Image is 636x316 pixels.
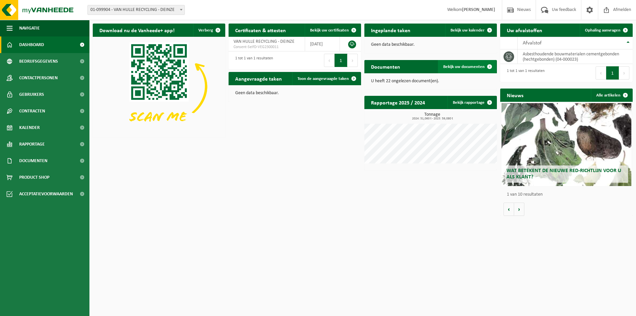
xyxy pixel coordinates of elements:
[232,53,273,68] div: 1 tot 1 van 1 resultaten
[580,24,632,37] a: Ophaling aanvragen
[19,103,45,119] span: Contracten
[229,24,292,36] h2: Certificaten & attesten
[368,117,497,120] span: 2024: 51,060 t - 2025: 59,080 t
[606,66,619,80] button: 1
[235,91,354,95] p: Geen data beschikbaar.
[19,119,40,136] span: Kalender
[193,24,225,37] button: Verberg
[229,72,289,85] h2: Aangevraagde taken
[88,5,185,15] span: 01-099904 - VAN HULLE RECYCLING - DEINZE
[93,24,181,36] h2: Download nu de Vanheede+ app!
[448,96,496,109] a: Bekijk rapportage
[450,28,485,32] span: Bekijk uw kalender
[503,66,545,80] div: 1 tot 1 van 1 resultaten
[87,5,185,15] span: 01-099904 - VAN HULLE RECYCLING - DEINZE
[19,169,49,186] span: Product Shop
[502,103,631,186] a: Wat betekent de nieuwe RED-richtlijn voor u als klant?
[19,153,47,169] span: Documenten
[335,54,347,67] button: 1
[514,203,524,216] button: Volgende
[19,36,44,53] span: Dashboard
[93,37,225,136] img: Download de VHEPlus App
[518,49,633,64] td: asbesthoudende bouwmaterialen cementgebonden (hechtgebonden) (04-000023)
[462,7,495,12] strong: [PERSON_NAME]
[305,24,360,37] a: Bekijk uw certificaten
[19,136,45,153] span: Rapportage
[368,112,497,120] h3: Tonnage
[585,28,620,32] span: Ophaling aanvragen
[19,53,58,70] span: Bedrijfsgegevens
[347,54,358,67] button: Next
[438,60,496,73] a: Bekijk uw documenten
[234,44,300,50] span: Consent-SelfD-VEG2300011
[234,39,294,44] span: VAN HULLE RECYCLING - DEINZE
[503,203,514,216] button: Vorige
[19,20,40,36] span: Navigatie
[371,42,490,47] p: Geen data beschikbaar.
[297,77,349,81] span: Toon de aangevraagde taken
[364,96,432,109] h2: Rapportage 2025 / 2024
[19,186,73,202] span: Acceptatievoorwaarden
[596,66,606,80] button: Previous
[507,192,629,197] p: 1 van 10 resultaten
[506,168,621,180] span: Wat betekent de nieuwe RED-richtlijn voor u als klant?
[619,66,629,80] button: Next
[19,86,44,103] span: Gebruikers
[198,28,213,32] span: Verberg
[292,72,360,85] a: Toon de aangevraagde taken
[364,60,407,73] h2: Documenten
[445,24,496,37] a: Bekijk uw kalender
[364,24,417,36] h2: Ingeplande taken
[523,40,542,46] span: Afvalstof
[591,89,632,102] a: Alle artikelen
[500,89,530,101] h2: Nieuws
[305,37,340,51] td: [DATE]
[371,79,490,84] p: U heeft 22 ongelezen document(en).
[500,24,549,36] h2: Uw afvalstoffen
[324,54,335,67] button: Previous
[19,70,58,86] span: Contactpersonen
[310,28,349,32] span: Bekijk uw certificaten
[443,65,485,69] span: Bekijk uw documenten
